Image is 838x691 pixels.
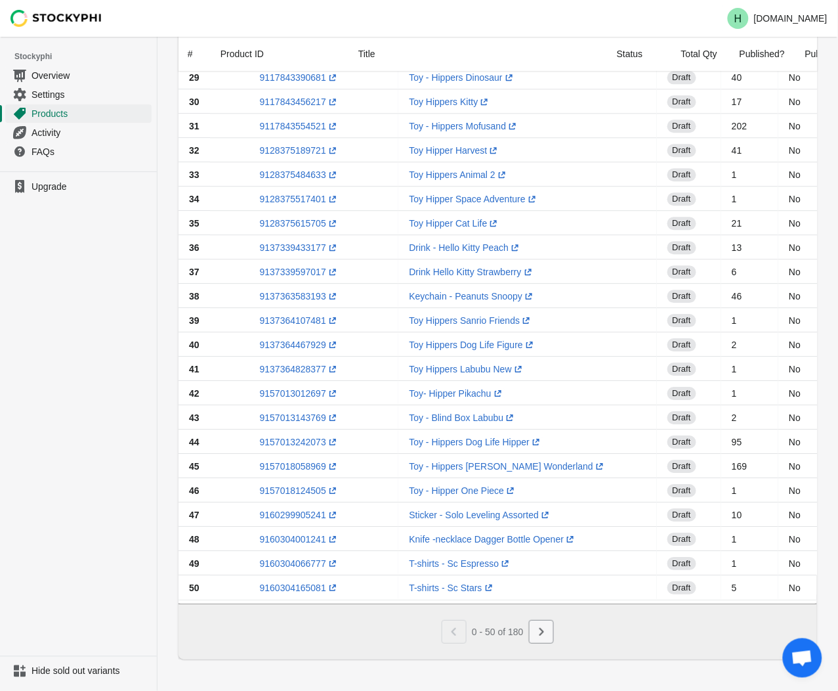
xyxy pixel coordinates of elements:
[409,510,552,520] a: Sticker - Solo Leveling Assorted(opens a new window)
[189,510,199,520] span: 47
[442,615,554,644] nav: Pagination
[721,65,778,89] td: 40
[721,235,778,259] td: 13
[260,194,339,204] a: 9128375517401(opens a new window)
[721,308,778,332] td: 1
[721,332,778,357] td: 2
[667,387,696,400] span: draft
[260,242,339,253] a: 9137339433177(opens a new window)
[260,145,339,156] a: 9128375189721(opens a new window)
[189,169,199,180] span: 33
[189,461,199,472] span: 45
[667,460,696,473] span: draft
[189,315,199,326] span: 39
[729,37,795,71] div: Published?
[260,121,339,131] a: 9117843554521(opens a new window)
[260,485,339,496] a: 9157018124505(opens a new window)
[667,144,696,157] span: draft
[667,314,696,327] span: draft
[189,218,199,229] span: 35
[409,437,543,447] a: Toy - Hippers Dog Life Hipper(opens a new window)
[409,485,517,496] a: Toy - Hipper One Piece(opens a new window)
[667,71,696,84] span: draft
[189,194,199,204] span: 34
[189,340,199,350] span: 40
[189,72,199,83] span: 29
[260,510,339,520] a: 9160299905241(opens a new window)
[409,291,535,301] a: Keychain - Peanuts Snoopy(opens a new window)
[189,242,199,253] span: 36
[409,583,495,593] a: T-shirts - Sc Stars(opens a new window)
[189,534,199,545] span: 48
[260,388,339,399] a: 9157013012697(opens a new window)
[409,558,512,569] a: T-shirts - Sc Espresso(opens a new window)
[409,412,516,423] a: Toy - Blind Box Labubu(opens a new window)
[5,662,152,680] a: Hide sold out variants
[189,97,199,107] span: 30
[667,411,696,424] span: draft
[260,583,339,593] a: 9160304165081(opens a new window)
[260,291,339,301] a: 9137363583193(opens a new window)
[667,290,696,303] span: draft
[260,461,339,472] a: 9157018058969(opens a new window)
[667,265,696,279] span: draft
[260,169,339,180] a: 9128375484633(opens a new window)
[667,168,696,181] span: draft
[189,583,199,593] span: 50
[606,37,671,71] div: Status
[723,5,833,32] button: Avatar with initials H[DOMAIN_NAME]
[409,242,522,253] a: Drink - Hello Kitty Peach(opens a new window)
[348,37,606,71] div: Title
[31,180,149,193] span: Upgrade
[260,340,339,350] a: 9137364467929(opens a new window)
[667,192,696,206] span: draft
[667,435,696,449] span: draft
[189,364,199,374] span: 41
[260,315,339,326] a: 9137364107481(opens a new window)
[721,478,778,502] td: 1
[667,484,696,497] span: draft
[409,315,533,326] a: Toy Hippers Sanrio Friends(opens a new window)
[721,454,778,478] td: 169
[260,412,339,423] a: 9157013143769(opens a new window)
[409,388,504,399] a: Toy- Hipper Pikachu(opens a new window)
[188,47,194,60] div: #
[5,85,152,104] a: Settings
[260,218,339,229] a: 9128375615705(opens a new window)
[10,10,102,27] img: Stockyphi
[728,8,749,29] span: Avatar with initials H
[260,267,339,277] a: 9137339597017(opens a new window)
[667,508,696,522] span: draft
[721,284,778,308] td: 46
[31,126,149,139] span: Activity
[721,405,778,430] td: 2
[667,120,696,133] span: draft
[721,259,778,284] td: 6
[667,363,696,376] span: draft
[409,194,538,204] a: Toy Hipper Space Adventure(opens a new window)
[189,291,199,301] span: 38
[754,13,828,24] p: [DOMAIN_NAME]
[5,66,152,85] a: Overview
[409,169,509,180] a: Toy Hippers Animal 2(opens a new window)
[721,89,778,114] td: 17
[529,620,554,644] button: Next
[260,437,339,447] a: 9157013242073(opens a new window)
[189,267,199,277] span: 37
[409,121,519,131] a: Toy - Hippers Mofusand(opens a new window)
[31,107,149,120] span: Products
[409,72,515,83] a: Toy - Hippers Dinosaur(opens a new window)
[409,97,491,107] a: Toy Hippers Kitty(opens a new window)
[189,412,199,423] span: 43
[721,211,778,235] td: 21
[721,502,778,527] td: 10
[409,218,500,229] a: Toy Hipper Cat Life(opens a new window)
[260,534,339,545] a: 9160304001241(opens a new window)
[671,37,729,71] div: Total Qty
[189,437,199,447] span: 44
[409,145,500,156] a: Toy Hipper Harvest(opens a new window)
[721,575,778,600] td: 5
[31,69,149,82] span: Overview
[14,50,157,63] span: Stockyphi
[5,142,152,161] a: FAQs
